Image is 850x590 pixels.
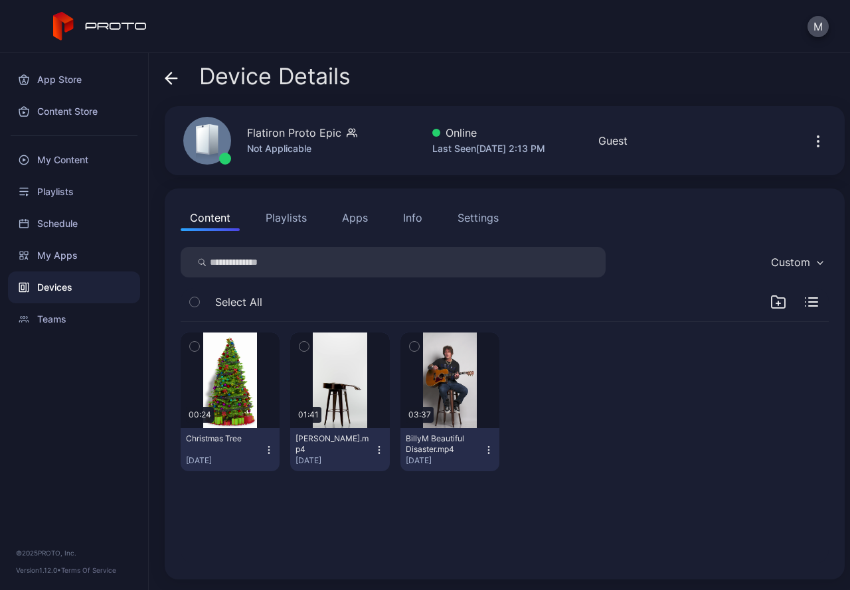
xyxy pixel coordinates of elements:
a: Schedule [8,208,140,240]
div: Custom [771,256,810,269]
a: Playlists [8,176,140,208]
a: App Store [8,64,140,96]
div: Guest [598,133,628,149]
button: M [807,16,829,37]
span: Version 1.12.0 • [16,566,61,574]
button: Playlists [256,204,316,231]
button: Christmas Tree[DATE] [181,428,280,471]
a: Teams [8,303,140,335]
div: Settings [458,210,499,226]
div: [DATE] [296,455,373,466]
div: [DATE] [186,455,264,466]
div: © 2025 PROTO, Inc. [16,548,132,558]
button: Custom [764,247,829,277]
a: My Apps [8,240,140,271]
button: Settings [448,204,508,231]
span: Select All [215,294,262,310]
div: Last Seen [DATE] 2:13 PM [432,141,545,157]
button: Content [181,204,240,231]
button: Info [394,204,432,231]
div: BillyM Silhouette.mp4 [296,433,369,455]
span: Device Details [199,64,351,89]
button: Apps [333,204,377,231]
a: Terms Of Service [61,566,116,574]
div: Online [432,125,545,141]
div: Christmas Tree [186,433,259,444]
div: Flatiron Proto Epic [247,125,341,141]
div: [DATE] [406,455,483,466]
div: BillyM Beautiful Disaster.mp4 [406,433,479,455]
div: Not Applicable [247,141,357,157]
button: BillyM Beautiful Disaster.mp4[DATE] [400,428,499,471]
a: Devices [8,271,140,303]
button: [PERSON_NAME].mp4[DATE] [290,428,389,471]
a: Content Store [8,96,140,127]
div: Info [403,210,422,226]
a: My Content [8,144,140,176]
